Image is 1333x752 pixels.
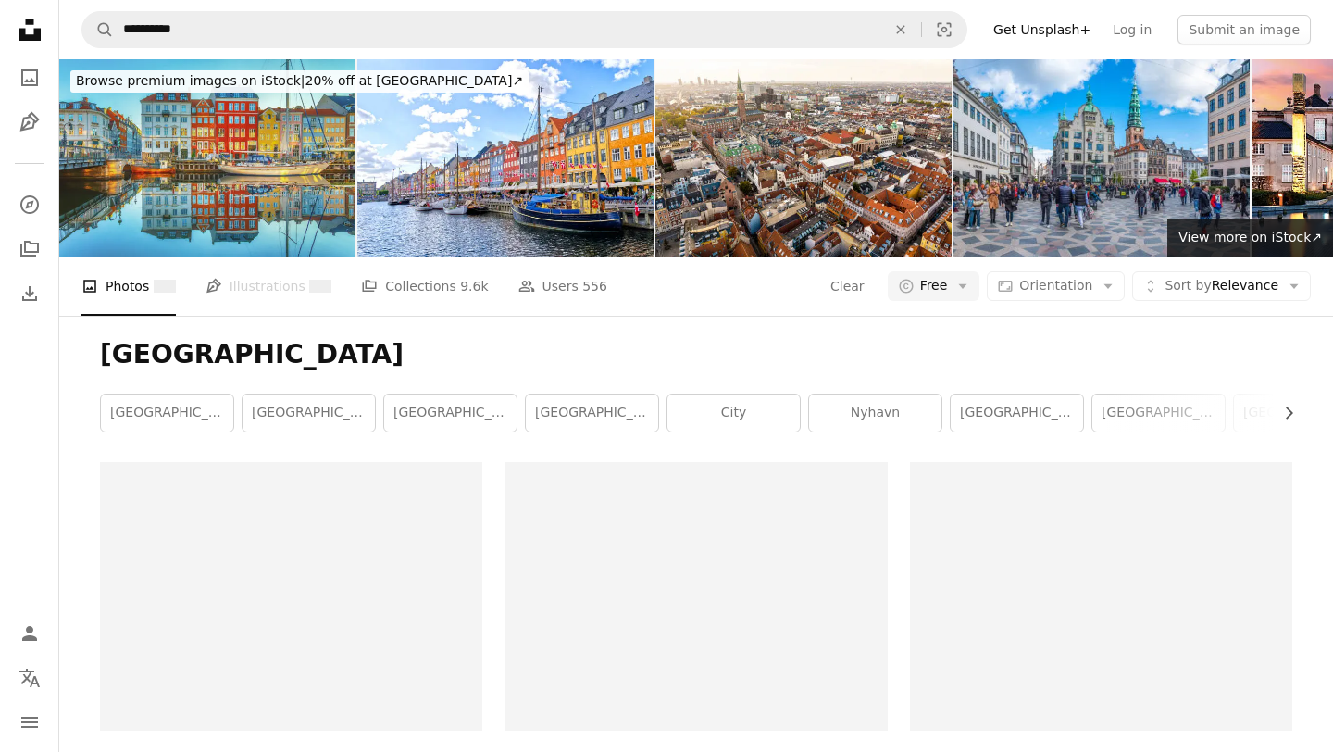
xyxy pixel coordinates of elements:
img: Copenhagen crowds pedestrians in Gammeltorv Nytorv Stroget shopping streets Denmark [953,59,1250,257]
span: Sort by [1165,278,1211,293]
a: Collections [11,231,48,268]
a: [GEOGRAPHIC_DATA] [243,395,375,432]
a: Home — Unsplash [11,11,48,52]
a: nyhavn [809,395,941,432]
a: Users 556 [518,257,607,316]
span: 9.6k [460,276,488,296]
span: Free [920,277,948,295]
span: 20% off at [GEOGRAPHIC_DATA] ↗ [76,73,523,88]
a: city [667,395,800,432]
button: scroll list to the right [1272,395,1292,432]
button: Sort byRelevance [1132,271,1311,301]
img: Nyhavn, Copenhagen, Denmark at Sunrise: A Tranquil Morning Scene with Historic Colorful Buildings... [59,59,355,257]
span: Browse premium images on iStock | [76,73,305,88]
a: Explore [11,186,48,223]
img: Nyhavn Copenhagen canal houses, Denmark Europe [357,59,654,257]
a: [GEOGRAPHIC_DATA] [384,395,517,432]
button: Submit an image [1177,15,1311,44]
span: 556 [582,276,607,296]
a: Log in / Sign up [11,615,48,652]
span: Relevance [1165,277,1278,295]
a: Get Unsplash+ [982,15,1102,44]
button: Language [11,659,48,696]
img: Aerial view of Copenhagen cityscape on autumn day [655,59,952,257]
a: [GEOGRAPHIC_DATA] [951,395,1083,432]
h1: [GEOGRAPHIC_DATA] [100,338,1292,371]
a: Collections 9.6k [361,257,488,316]
a: Browse premium images on iStock|20% off at [GEOGRAPHIC_DATA]↗ [59,59,540,104]
a: [GEOGRAPHIC_DATA] [101,395,233,432]
a: [GEOGRAPHIC_DATA] [1092,395,1225,432]
a: Download History [11,275,48,312]
a: Photos [11,59,48,96]
button: Clear [829,271,866,301]
button: Orientation [987,271,1125,301]
a: [GEOGRAPHIC_DATA] [526,395,658,432]
button: Search Unsplash [82,12,114,47]
button: Free [888,271,980,301]
a: Illustrations [206,257,331,316]
button: Menu [11,704,48,741]
span: Orientation [1019,278,1092,293]
span: View more on iStock ↗ [1178,230,1322,244]
button: Visual search [922,12,966,47]
a: Log in [1102,15,1163,44]
a: Illustrations [11,104,48,141]
a: View more on iStock↗ [1167,219,1333,257]
form: Find visuals sitewide [81,11,967,48]
button: Clear [880,12,921,47]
